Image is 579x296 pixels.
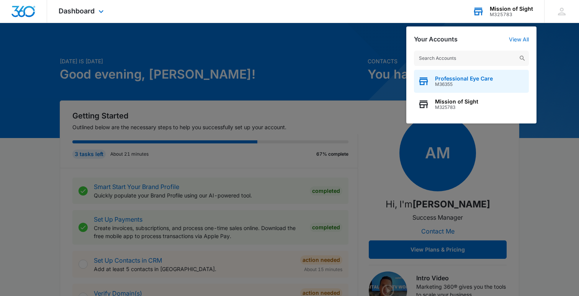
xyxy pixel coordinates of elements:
[414,70,529,93] button: Professional Eye CareM36355
[490,12,533,17] div: account id
[414,93,529,116] button: Mission of SightM325783
[414,36,458,43] h2: Your Accounts
[59,7,95,15] span: Dashboard
[435,99,478,105] span: Mission of Sight
[435,105,478,110] span: M325783
[435,76,493,82] span: Professional Eye Care
[414,51,529,66] input: Search Accounts
[490,6,533,12] div: account name
[435,82,493,87] span: M36355
[509,36,529,43] a: View All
